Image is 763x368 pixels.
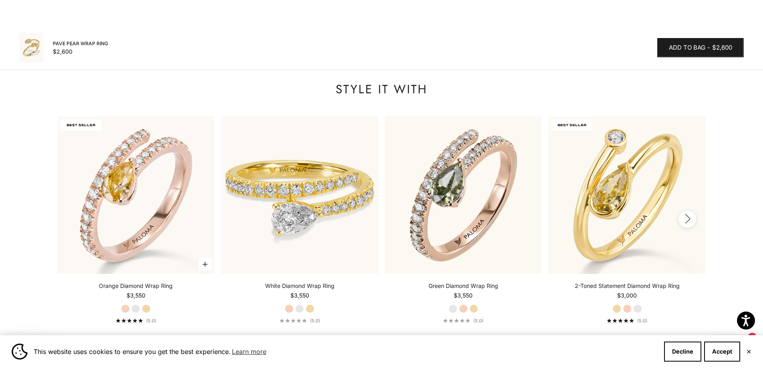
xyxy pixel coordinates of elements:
a: 5.0 out of 5.0 stars(5.0) [607,318,647,324]
span: BEST SELLER [60,120,101,131]
img: Cookie banner [12,344,28,360]
a: Orange Diamond Wrap Ring [99,282,173,290]
span: This website uses cookies to ensure you get the best experience. [34,346,658,358]
span: (5.0) [637,318,647,324]
a: Learn more [231,346,268,358]
sale-price: $2,600 [53,48,72,56]
div: 5.0 out of 5.0 stars [443,318,470,323]
img: #YellowGold [548,117,706,274]
span: (5.0) [146,318,156,324]
div: 5.0 out of 5.0 stars [280,318,307,323]
div: 5.0 out of 5.0 stars [116,318,143,323]
span: BEST SELLER [552,120,592,131]
button: Add to bag-$2,600 [657,38,744,57]
span: (5.0) [473,318,483,324]
span: Add to bag [669,43,705,53]
a: 2-Toned Statement Diamond Wrap Ring [575,282,680,290]
a: 5.0 out of 5.0 stars(5.0) [443,318,483,324]
a: 5.0 out of 5.0 stars(5.0) [280,318,320,324]
span: (5.0) [310,318,320,324]
img: #RoseGold [57,117,215,274]
img: #RoseGold [385,117,542,274]
p: STYLE IT WITH [57,81,706,97]
button: Close [746,349,751,354]
img: #YellowGold [221,117,378,274]
a: 5.0 out of 5.0 stars(5.0) [116,318,156,324]
div: 5.0 out of 5.0 stars [607,318,634,323]
button: Decline [664,342,701,362]
sale-price: $3,550 [454,292,473,300]
span: $2,600 [712,43,732,53]
img: #YellowGold [19,33,43,62]
span: Pave Pear Wrap Ring [53,40,108,48]
button: Accept [704,342,740,362]
a: Green Diamond Wrap Ring [429,282,498,290]
sale-price: $3,550 [290,292,309,300]
sale-price: $3,000 [617,292,637,300]
sale-price: $3,550 [127,292,145,300]
a: White Diamond Wrap Ring [265,282,334,290]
